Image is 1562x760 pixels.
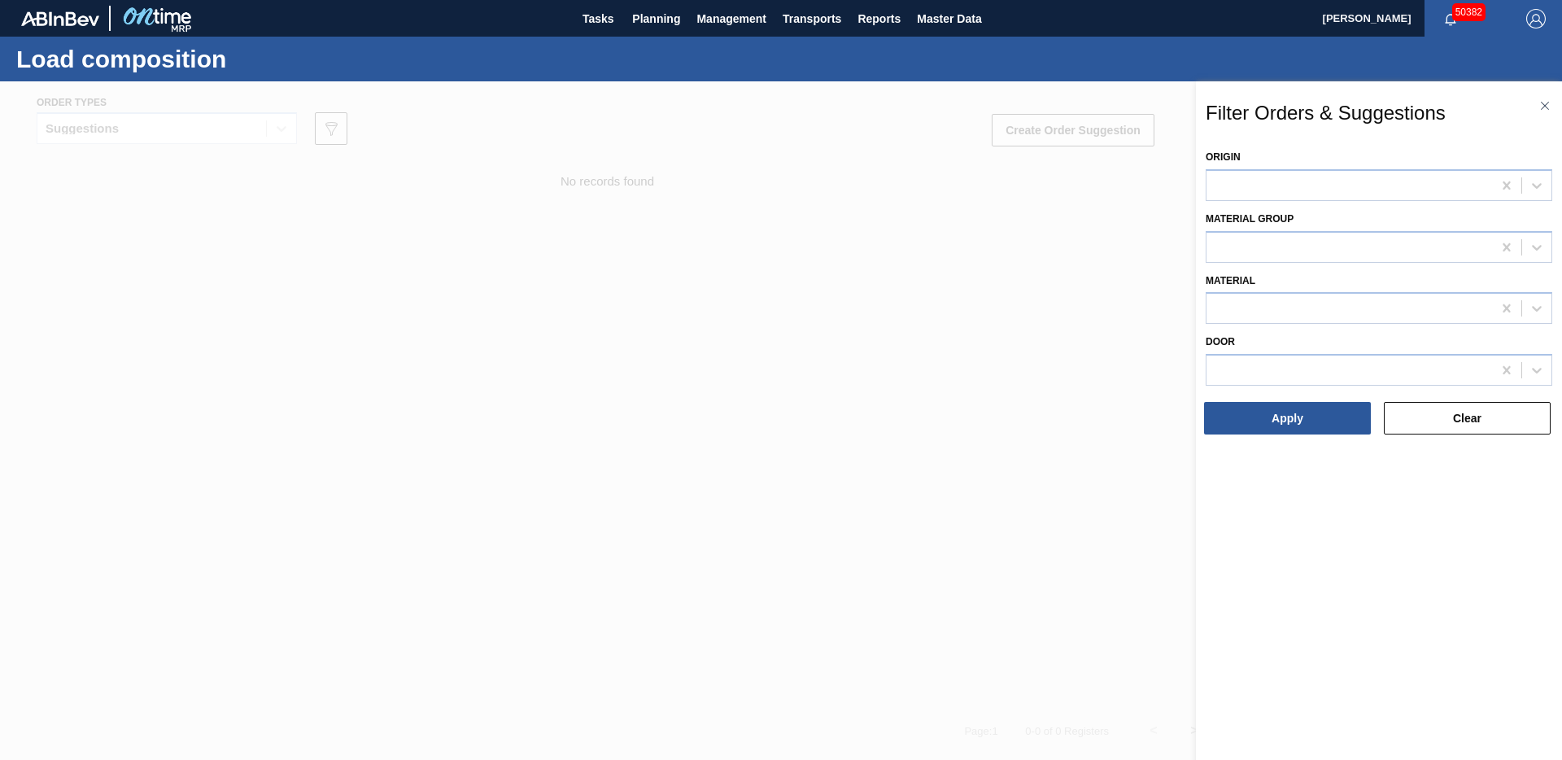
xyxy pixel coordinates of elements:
[1541,102,1549,110] img: icn-close.3503fc04.svg
[1425,7,1477,30] button: Notifications
[1204,402,1371,435] button: Apply
[1206,102,1492,124] span: Filter Orders & Suggestions
[1206,336,1235,347] label: Door
[1206,275,1255,286] label: Material
[1384,402,1551,435] button: Clear
[1206,151,1241,163] label: Origin
[21,11,99,26] img: TNhmsLtSVTkK8tSr43FrP2fwEKptu5GPRR3wAAAABJRU5ErkJggg==
[1206,213,1294,225] label: Material Group
[1452,3,1486,21] span: 50382
[696,9,766,28] span: Management
[580,9,616,28] span: Tasks
[857,9,901,28] span: Reports
[783,9,841,28] span: Transports
[1526,9,1546,28] img: Logout
[917,9,981,28] span: Master Data
[632,9,680,28] span: Planning
[16,50,305,68] h1: Load composition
